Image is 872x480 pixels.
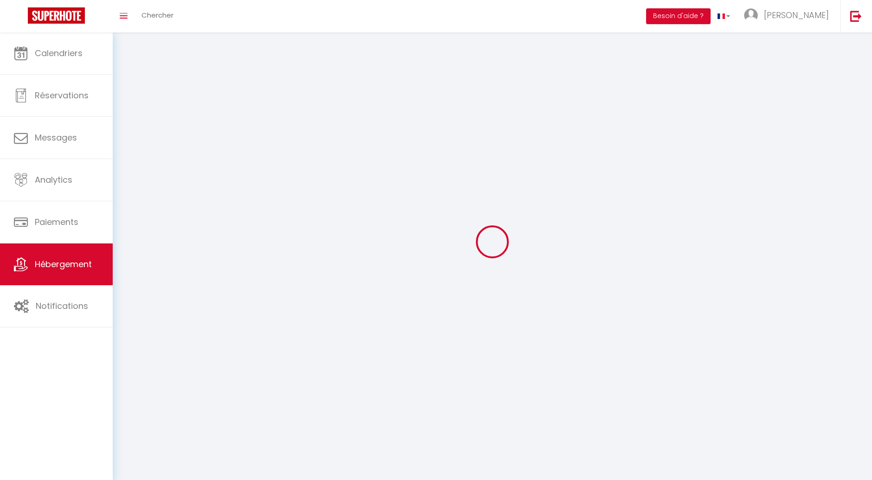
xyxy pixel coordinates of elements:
span: Analytics [35,174,72,186]
img: Super Booking [28,7,85,24]
span: [PERSON_NAME] [764,9,829,21]
span: Paiements [35,216,78,228]
span: Hébergement [35,258,92,270]
span: Calendriers [35,47,83,59]
span: Réservations [35,90,89,101]
span: Notifications [36,300,88,312]
span: Chercher [141,10,173,20]
img: logout [850,10,862,22]
img: ... [744,8,758,22]
span: Messages [35,132,77,143]
button: Besoin d'aide ? [646,8,711,24]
